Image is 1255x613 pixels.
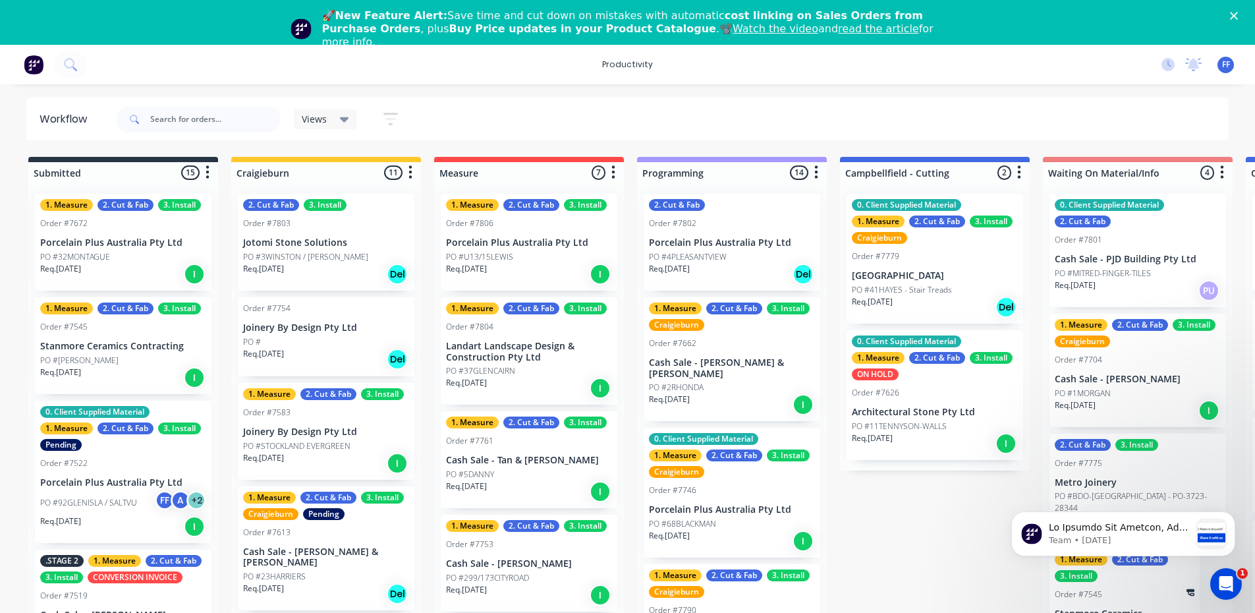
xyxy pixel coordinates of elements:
[1055,354,1102,366] div: Order #7704
[238,194,414,291] div: 2. Cut & Fab3. InstallOrder #7803Jotomi Stone SolutionsPO #3WINSTON / [PERSON_NAME]Req.[DATE]Del
[300,492,356,504] div: 2. Cut & Fab
[649,586,704,598] div: Craigieburn
[243,583,284,595] p: Req. [DATE]
[446,572,529,584] p: PO #299/173CITYROAD
[1055,336,1110,347] div: Craigieburn
[590,481,611,502] div: I
[649,337,696,349] div: Order #7662
[1055,268,1151,279] p: PO #MITRED-FINGER-TILES
[243,388,296,400] div: 1. Measure
[88,555,141,567] div: 1. Measure
[1055,457,1102,469] div: Order #7775
[184,264,205,285] div: I
[446,218,493,229] div: Order #7806
[146,555,202,567] div: 2. Cut & Fab
[852,216,905,227] div: 1. Measure
[40,571,83,583] div: 3. Install
[446,455,612,466] p: Cash Sale - Tan & [PERSON_NAME]
[852,250,899,262] div: Order #7779
[243,322,409,334] p: Joinery By Design Pty Ltd
[446,377,487,389] p: Req. [DATE]
[991,485,1255,577] iframe: Intercom notifications message
[852,352,905,364] div: 1. Measure
[649,504,815,515] p: Porcelain Plus Australia Pty Ltd
[238,383,414,480] div: 1. Measure2. Cut & Fab3. InstallOrder #7583Joinery By Design Pty LtdPO #STOCKLAND EVERGREENReq.[D...
[40,423,93,434] div: 1. Measure
[590,264,611,285] div: I
[852,421,947,432] p: PO #11TENNYSON-WALLS
[441,411,617,508] div: 1. Measure2. Cut & Fab3. InstallOrder #7761Cash Sale - Tan & [PERSON_NAME]PO #5DANNYReq.[DATE]I
[243,407,291,419] div: Order #7583
[1112,319,1168,331] div: 2. Cut & Fab
[1222,59,1230,71] span: FF
[852,336,961,347] div: 0. Client Supplied Material
[596,55,659,74] div: productivity
[852,270,1018,281] p: [GEOGRAPHIC_DATA]
[446,251,513,263] p: PO #U13/15LEWIS
[649,251,727,263] p: PO #4PLEASANTVIEW
[793,531,814,552] div: I
[1055,399,1096,411] p: Req. [DATE]
[852,387,899,399] div: Order #7626
[40,303,93,314] div: 1. Measure
[88,571,182,583] div: CONVERSION INVOICE
[503,520,559,532] div: 2. Cut & Fab
[852,232,907,244] div: Craigieburn
[171,490,190,510] div: A
[1115,439,1158,451] div: 3. Install
[57,49,200,61] p: Message from Team, sent 1w ago
[649,263,690,275] p: Req. [DATE]
[564,417,607,428] div: 3. Install
[40,218,88,229] div: Order #7672
[35,194,211,291] div: 1. Measure2. Cut & Fab3. InstallOrder #7672Porcelain Plus Australia Pty LtdPO #32MONTAGUEReq.[DATE]I
[649,237,815,248] p: Porcelain Plus Australia Pty Ltd
[322,9,923,35] b: cost linking on Sales Orders from Purchase Orders
[649,199,705,211] div: 2. Cut & Fab
[1230,12,1243,20] div: Close
[970,216,1013,227] div: 3. Install
[1055,439,1111,451] div: 2. Cut & Fab
[322,9,944,49] div: 🚀 Save time and cut down on mistakes with automatic , plus .📽️ and for more info.
[446,365,515,377] p: PO #37GLENCAIRN
[1055,374,1221,385] p: Cash Sale - [PERSON_NAME]
[733,22,818,35] a: Watch the video
[446,539,493,550] div: Order #7753
[40,263,81,275] p: Req. [DATE]
[40,199,93,211] div: 1. Measure
[446,520,499,532] div: 1. Measure
[243,440,350,452] p: PO #STOCKLAND EVERGREEN
[649,303,702,314] div: 1. Measure
[590,585,611,606] div: I
[361,388,404,400] div: 3. Install
[995,297,1017,318] div: Del
[1055,319,1107,331] div: 1. Measure
[441,515,617,612] div: 1. Measure2. Cut & Fab3. InstallOrder #7753Cash Sale - [PERSON_NAME]PO #299/173CITYROADReq.[DATE]I
[446,558,612,569] p: Cash Sale - [PERSON_NAME]
[1055,477,1221,488] p: Metro Joinery
[40,555,84,567] div: .STAGE 2
[503,199,559,211] div: 2. Cut & Fab
[564,303,607,314] div: 3. Install
[590,378,611,399] div: I
[852,199,961,211] div: 0. Client Supplied Material
[40,366,81,378] p: Req. [DATE]
[644,297,820,422] div: 1. Measure2. Cut & Fab3. InstallCraigieburnOrder #7662Cash Sale - [PERSON_NAME] & [PERSON_NAME]PO...
[243,348,284,360] p: Req. [DATE]
[243,492,296,504] div: 1. Measure
[98,199,153,211] div: 2. Cut & Fab
[649,319,704,331] div: Craigieburn
[303,508,345,520] div: Pending
[243,426,409,438] p: Joinery By Design Pty Ltd
[649,466,704,478] div: Craigieburn
[446,263,487,275] p: Req. [DATE]
[847,194,1023,324] div: 0. Client Supplied Material1. Measure2. Cut & Fab3. InstallCraigieburnOrder #7779[GEOGRAPHIC_DATA...
[441,297,617,405] div: 1. Measure2. Cut & Fab3. InstallOrder #7804Landart Landscape Design & Construction Pty LtdPO #37G...
[40,341,206,352] p: Stanmore Ceramics Contracting
[446,199,499,211] div: 1. Measure
[1049,314,1226,427] div: 1. Measure2. Cut & Fab3. InstallCraigieburnOrder #7704Cash Sale - [PERSON_NAME]PO #1MORGANReq.[DA...
[40,406,150,418] div: 0. Client Supplied Material
[793,394,814,415] div: I
[243,527,291,539] div: Order #7613
[649,218,696,229] div: Order #7802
